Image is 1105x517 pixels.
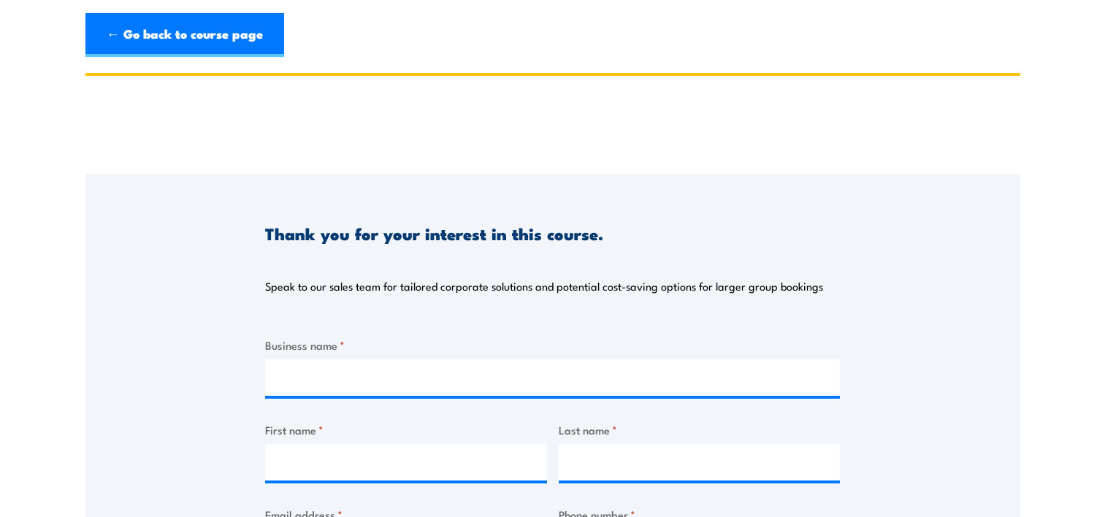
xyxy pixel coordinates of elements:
[265,421,547,438] label: First name
[559,421,841,438] label: Last name
[265,279,823,294] p: Speak to our sales team for tailored corporate solutions and potential cost-saving options for la...
[265,337,840,353] label: Business name
[265,225,603,242] h3: Thank you for your interest in this course.
[85,13,284,57] a: ← Go back to course page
